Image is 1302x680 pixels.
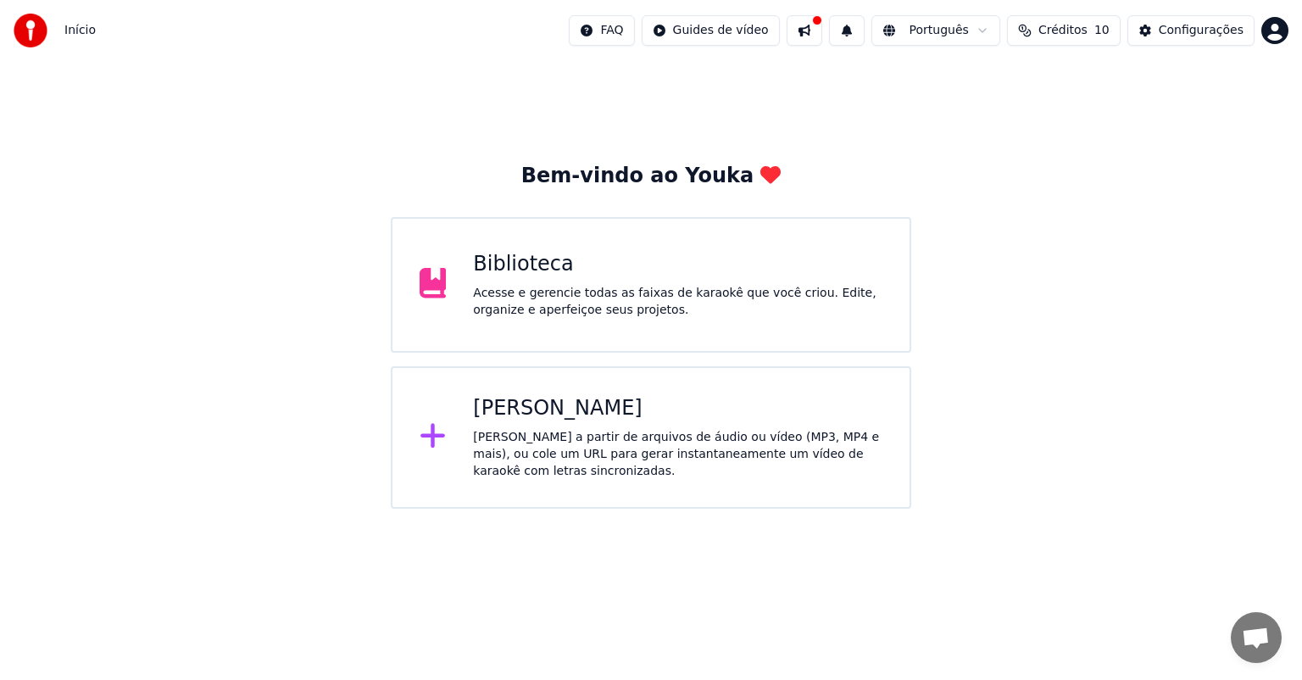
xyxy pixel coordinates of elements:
[1159,22,1244,39] div: Configurações
[1038,22,1088,39] span: Créditos
[473,429,882,480] div: [PERSON_NAME] a partir de arquivos de áudio ou vídeo (MP3, MP4 e mais), ou cole um URL para gerar...
[473,285,882,319] div: Acesse e gerencie todas as faixas de karaokê que você criou. Edite, organize e aperfeiçoe seus pr...
[64,22,96,39] span: Início
[1127,15,1255,46] button: Configurações
[1007,15,1121,46] button: Créditos10
[14,14,47,47] img: youka
[64,22,96,39] nav: breadcrumb
[1231,612,1282,663] a: Bate-papo aberto
[569,15,634,46] button: FAQ
[521,163,781,190] div: Bem-vindo ao Youka
[642,15,780,46] button: Guides de vídeo
[1094,22,1110,39] span: 10
[473,251,882,278] div: Biblioteca
[473,395,882,422] div: [PERSON_NAME]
